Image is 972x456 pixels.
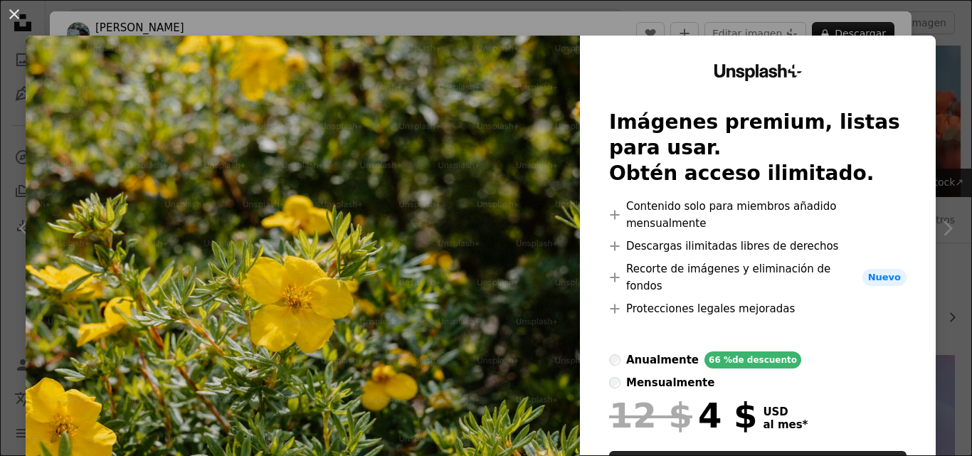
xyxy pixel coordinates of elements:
[609,397,692,434] span: 12 $
[626,351,699,368] div: anualmente
[609,300,907,317] li: Protecciones legales mejoradas
[609,354,620,366] input: anualmente66 %de descuento
[609,238,907,255] li: Descargas ilimitadas libres de derechos
[763,418,808,431] span: al mes *
[609,377,620,388] input: mensualmente
[763,405,808,418] span: USD
[862,269,907,286] span: Nuevo
[609,397,757,434] div: 4 $
[609,110,907,186] h2: Imágenes premium, listas para usar. Obtén acceso ilimitado.
[626,374,714,391] div: mensualmente
[609,260,907,295] li: Recorte de imágenes y eliminación de fondos
[704,351,801,368] div: 66 % de descuento
[609,198,907,232] li: Contenido solo para miembros añadido mensualmente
